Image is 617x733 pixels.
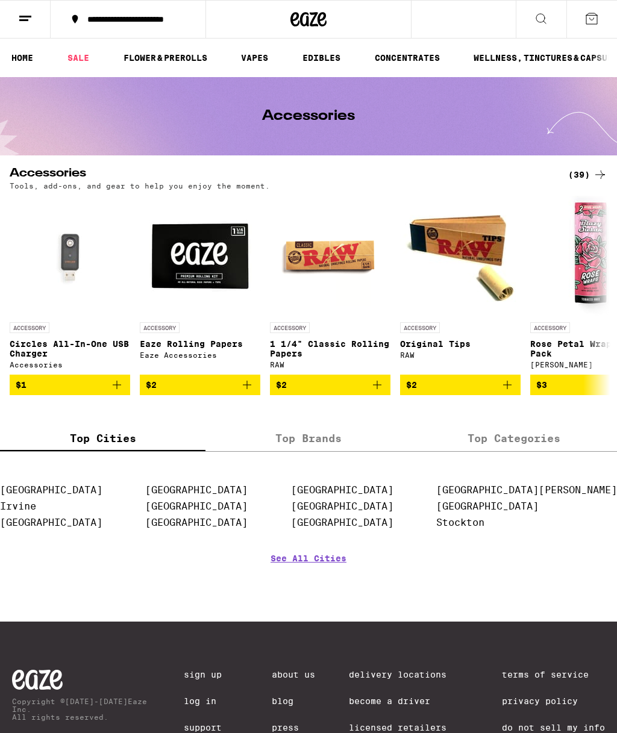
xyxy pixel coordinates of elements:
button: Add to bag [400,375,521,395]
img: Accessories - Circles All-In-One USB Charger [10,196,130,316]
a: Open page for Eaze Rolling Papers from Eaze Accessories [140,196,260,375]
a: HOME [5,51,39,65]
a: Licensed Retailers [349,723,468,732]
div: RAW [270,361,390,369]
button: Add to bag [10,375,130,395]
a: EDIBLES [296,51,346,65]
a: Log In [184,696,238,706]
a: Open page for 1 1/4" Classic Rolling Papers from RAW [270,196,390,375]
label: Top Categories [412,425,617,451]
p: ACCESSORY [530,322,570,333]
span: $3 [536,380,547,390]
a: Privacy Policy [502,696,605,706]
span: $2 [276,380,287,390]
img: RAW - 1 1/4" Classic Rolling Papers [270,196,390,316]
div: Accessories [10,361,130,369]
a: Support [184,723,238,732]
a: CONCENTRATES [369,51,446,65]
a: [GEOGRAPHIC_DATA] [291,517,393,528]
a: Sign Up [184,670,238,679]
button: Add to bag [270,375,390,395]
a: VAPES [235,51,274,65]
a: See All Cities [271,554,346,598]
a: [GEOGRAPHIC_DATA] [145,484,248,496]
a: [GEOGRAPHIC_DATA] [145,501,248,512]
a: Do Not Sell My Info [502,723,605,732]
p: 1 1/4" Classic Rolling Papers [270,339,390,358]
a: SALE [61,51,95,65]
a: Terms of Service [502,670,605,679]
span: $2 [146,380,157,390]
a: Open page for Original Tips from RAW [400,196,521,375]
p: ACCESSORY [140,322,180,333]
a: FLOWER & PREROLLS [117,51,213,65]
span: $2 [406,380,417,390]
label: Top Brands [205,425,411,451]
a: [GEOGRAPHIC_DATA] [291,501,393,512]
p: ACCESSORY [400,322,440,333]
div: RAW [400,351,521,359]
p: ACCESSORY [270,322,310,333]
p: Copyright © [DATE]-[DATE] Eaze Inc. All rights reserved. [12,697,150,721]
a: [GEOGRAPHIC_DATA] [291,484,393,496]
a: Open page for Circles All-In-One USB Charger from Accessories [10,196,130,375]
a: Stockton [436,517,484,528]
a: (39) [568,167,607,182]
span: $1 [16,380,27,390]
img: Eaze Accessories - Eaze Rolling Papers [140,196,260,316]
a: Press [272,723,315,732]
p: Circles All-In-One USB Charger [10,339,130,358]
img: RAW - Original Tips [400,196,521,316]
a: Delivery Locations [349,670,468,679]
a: [GEOGRAPHIC_DATA] [145,517,248,528]
div: Eaze Accessories [140,351,260,359]
p: ACCESSORY [10,322,49,333]
a: [GEOGRAPHIC_DATA] [436,501,539,512]
p: Original Tips [400,339,521,349]
p: Eaze Rolling Papers [140,339,260,349]
h2: Accessories [10,167,548,182]
button: Add to bag [140,375,260,395]
a: About Us [272,670,315,679]
a: [GEOGRAPHIC_DATA][PERSON_NAME] [436,484,617,496]
p: Tools, add-ons, and gear to help you enjoy the moment. [10,182,270,190]
h1: Accessories [262,109,355,123]
a: Become a Driver [349,696,468,706]
a: Blog [272,696,315,706]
